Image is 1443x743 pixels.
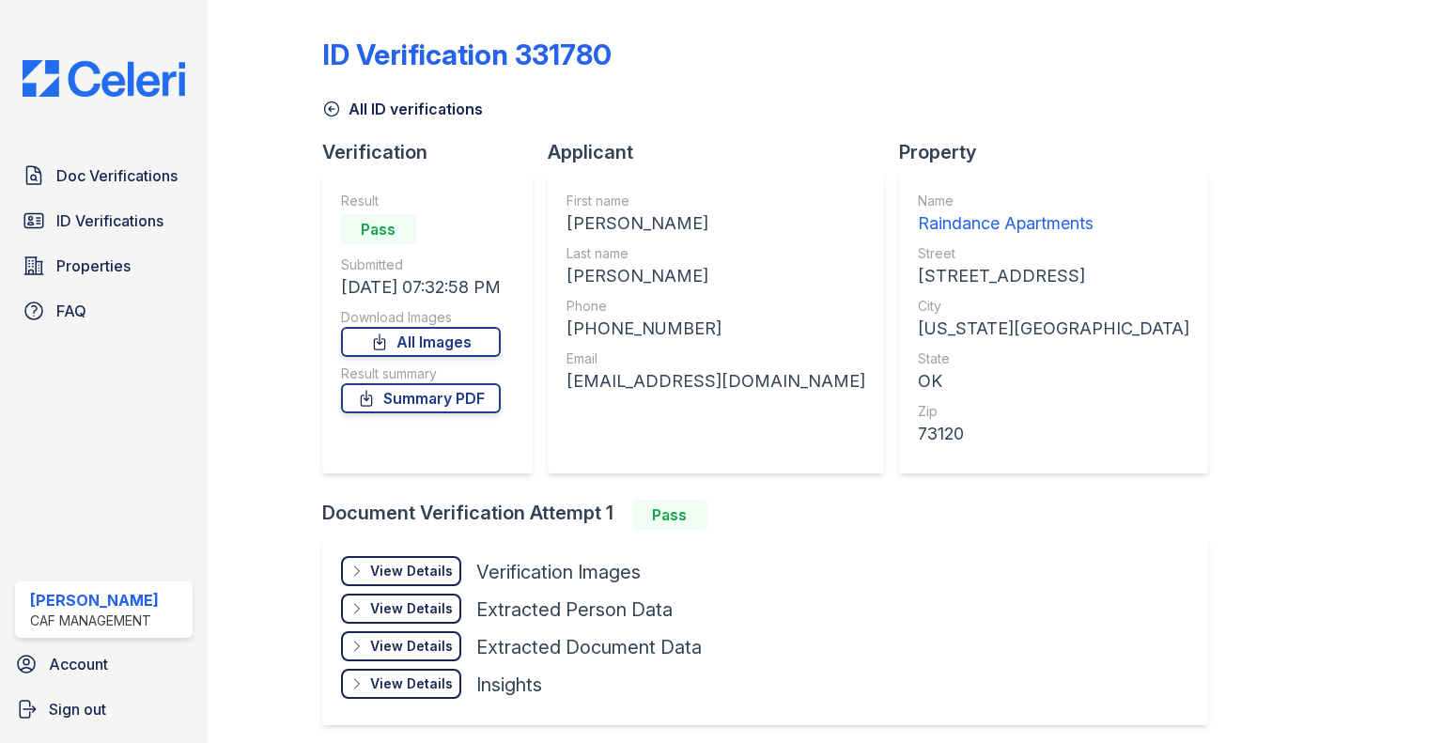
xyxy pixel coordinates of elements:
div: Verification Images [476,559,641,585]
div: View Details [370,637,453,656]
div: View Details [370,674,453,693]
div: Document Verification Attempt 1 [322,500,1223,530]
span: Account [49,653,108,675]
div: ID Verification 331780 [322,38,612,71]
a: ID Verifications [15,202,193,240]
div: Pass [341,214,416,244]
div: Insights [476,672,542,698]
a: Summary PDF [341,383,501,413]
div: Submitted [341,255,501,274]
div: 73120 [918,421,1189,447]
div: [EMAIL_ADDRESS][DOMAIN_NAME] [566,368,865,395]
span: Doc Verifications [56,164,178,187]
div: [PHONE_NUMBER] [566,316,865,342]
div: [PERSON_NAME] [566,210,865,237]
iframe: chat widget [1364,668,1424,724]
a: Sign out [8,690,200,728]
div: [DATE] 07:32:58 PM [341,274,501,301]
div: Name [918,192,1189,210]
span: ID Verifications [56,209,163,232]
div: Applicant [548,139,899,165]
div: Email [566,349,865,368]
a: Account [8,645,200,683]
a: All ID verifications [322,98,483,120]
a: Doc Verifications [15,157,193,194]
div: Raindance Apartments [918,210,1189,237]
a: Properties [15,247,193,285]
div: View Details [370,599,453,618]
span: Sign out [49,698,106,720]
span: Properties [56,255,131,277]
div: Result summary [341,364,501,383]
span: FAQ [56,300,86,322]
div: First name [566,192,865,210]
div: CAF Management [30,611,159,630]
a: All Images [341,327,501,357]
div: Property [899,139,1223,165]
div: Result [341,192,501,210]
div: OK [918,368,1189,395]
div: View Details [370,562,453,580]
div: Last name [566,244,865,263]
div: State [918,349,1189,368]
a: Name Raindance Apartments [918,192,1189,237]
div: [STREET_ADDRESS] [918,263,1189,289]
div: [PERSON_NAME] [566,263,865,289]
div: [US_STATE][GEOGRAPHIC_DATA] [918,316,1189,342]
div: Zip [918,402,1189,421]
div: [PERSON_NAME] [30,589,159,611]
div: Street [918,244,1189,263]
div: Phone [566,297,865,316]
div: City [918,297,1189,316]
div: Extracted Document Data [476,634,702,660]
div: Pass [632,500,707,530]
div: Verification [322,139,548,165]
div: Download Images [341,308,501,327]
div: Extracted Person Data [476,596,673,623]
a: FAQ [15,292,193,330]
img: CE_Logo_Blue-a8612792a0a2168367f1c8372b55b34899dd931a85d93a1a3d3e32e68fde9ad4.png [8,60,200,97]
